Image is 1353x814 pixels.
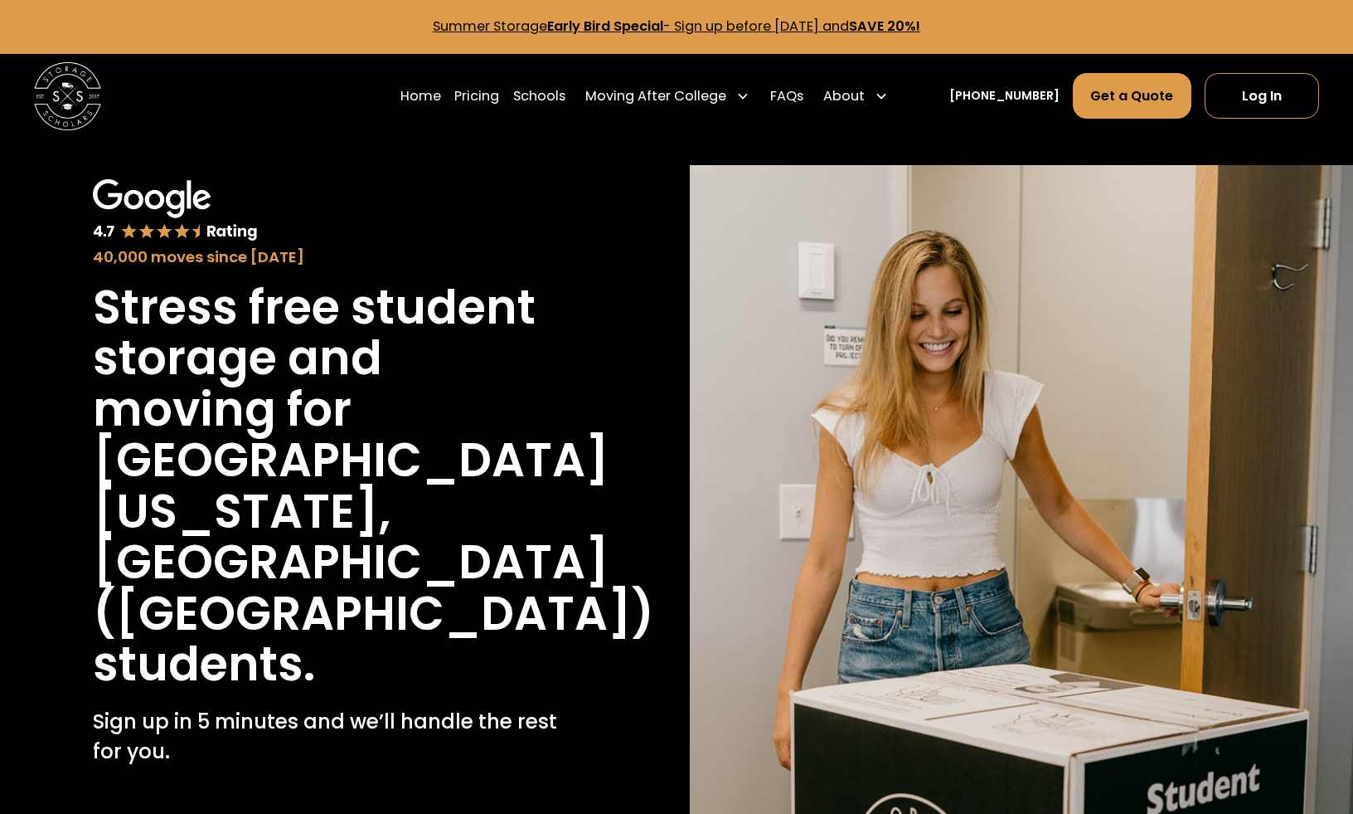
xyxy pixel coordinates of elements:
a: FAQs [770,72,803,119]
h1: [GEOGRAPHIC_DATA][US_STATE], [GEOGRAPHIC_DATA] ([GEOGRAPHIC_DATA]) [93,435,654,639]
a: [PHONE_NUMBER] [949,87,1060,105]
div: About [823,86,865,106]
a: Schools [513,72,565,119]
img: Google 4.7 star rating [93,179,258,242]
div: Moving After College [585,86,726,106]
div: Moving After College [579,72,757,119]
img: Storage Scholars main logo [34,62,101,129]
strong: Early Bird Special [547,17,663,36]
a: Log In [1205,73,1319,119]
a: Pricing [454,72,499,119]
a: Home [400,72,441,119]
strong: SAVE 20%! [849,17,920,36]
h1: Stress free student storage and moving for [93,282,570,436]
div: About [817,72,895,119]
p: Sign up in 5 minutes and we’ll handle the rest for you. [93,707,570,768]
div: 40,000 moves since [DATE] [93,246,570,268]
a: Summer StorageEarly Bird Special- Sign up before [DATE] andSAVE 20%! [433,17,920,36]
h1: students. [93,639,315,690]
a: Get a Quote [1073,73,1191,119]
